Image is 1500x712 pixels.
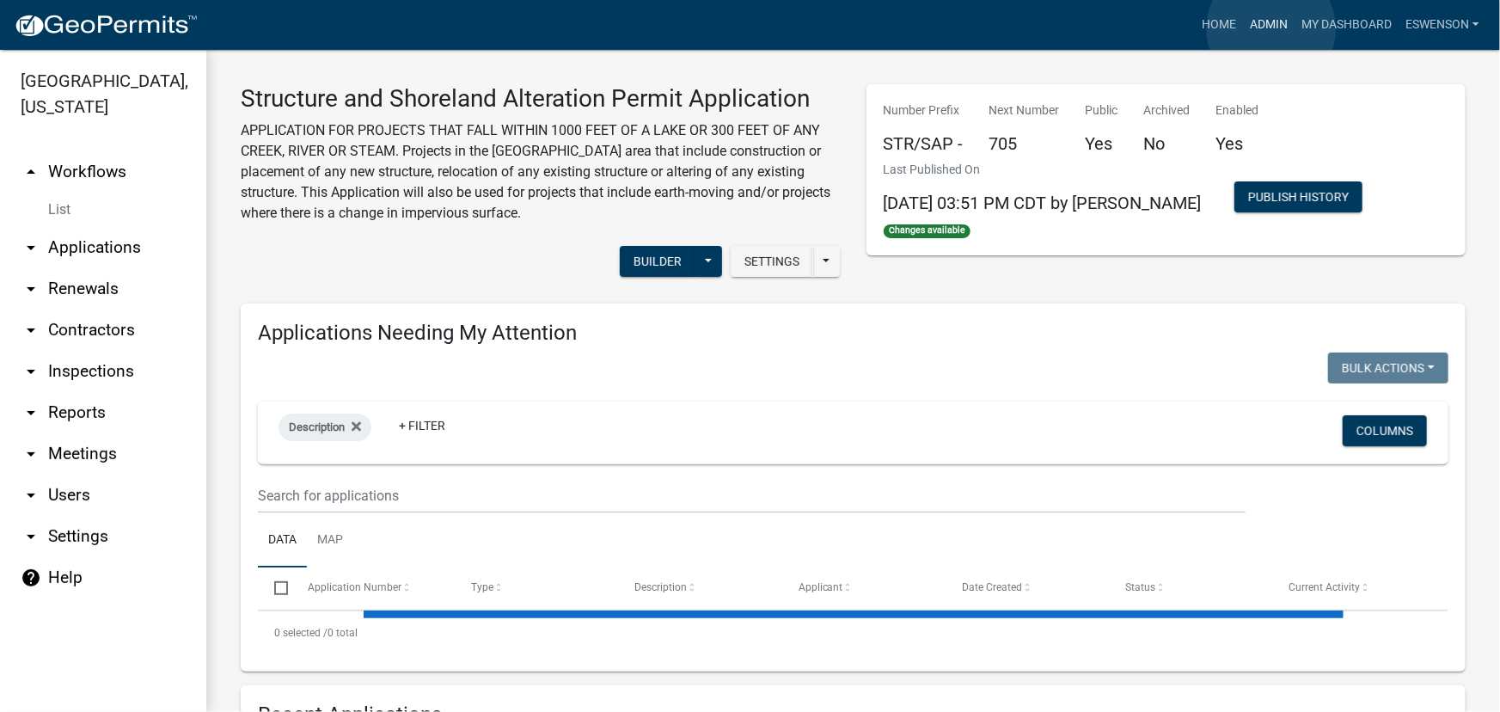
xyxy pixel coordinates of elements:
a: My Dashboard [1295,9,1399,41]
span: Type [471,581,493,593]
span: [DATE] 03:51 PM CDT by [PERSON_NAME] [884,193,1202,213]
p: Last Published On [884,161,1202,179]
span: Changes available [884,224,971,238]
span: Current Activity [1289,581,1361,593]
a: + Filter [385,410,459,441]
datatable-header-cell: Select [258,568,291,609]
button: Publish History [1234,181,1362,212]
p: Enabled [1216,101,1259,120]
i: arrow_drop_down [21,361,41,382]
span: Date Created [962,581,1022,593]
i: arrow_drop_down [21,526,41,547]
span: Description [289,420,345,433]
span: Application Number [308,581,401,593]
button: Columns [1343,415,1427,446]
i: arrow_drop_up [21,162,41,182]
a: Data [258,513,307,568]
p: Next Number [989,101,1060,120]
p: APPLICATION FOR PROJECTS THAT FALL WITHIN 1000 FEET OF A LAKE OR 300 FEET OF ANY CREEK, RIVER OR ... [241,120,841,224]
datatable-header-cell: Date Created [946,568,1109,609]
div: 0 total [258,611,1448,654]
p: Number Prefix [884,101,964,120]
datatable-header-cell: Description [618,568,781,609]
i: arrow_drop_down [21,402,41,423]
p: Public [1086,101,1118,120]
span: Description [634,581,687,593]
button: Builder [620,246,695,277]
h4: Applications Needing My Attention [258,321,1448,346]
i: arrow_drop_down [21,485,41,506]
a: eswenson [1399,9,1486,41]
h5: No [1144,133,1191,154]
i: arrow_drop_down [21,320,41,341]
datatable-header-cell: Type [455,568,618,609]
h5: STR/SAP - [884,133,964,154]
span: Applicant [799,581,843,593]
a: Map [307,513,353,568]
h5: Yes [1216,133,1259,154]
span: Status [1125,581,1155,593]
h5: 705 [989,133,1060,154]
i: help [21,568,41,588]
datatable-header-cell: Applicant [782,568,946,609]
h3: Structure and Shoreland Alteration Permit Application [241,84,841,114]
input: Search for applications [258,478,1246,513]
h5: Yes [1086,133,1118,154]
a: Admin [1243,9,1295,41]
datatable-header-cell: Status [1109,568,1272,609]
datatable-header-cell: Current Activity [1273,568,1436,609]
wm-modal-confirm: Workflow Publish History [1234,192,1362,206]
datatable-header-cell: Application Number [291,568,454,609]
p: Archived [1144,101,1191,120]
button: Settings [731,246,813,277]
i: arrow_drop_down [21,444,41,464]
i: arrow_drop_down [21,279,41,299]
a: Home [1195,9,1243,41]
button: Bulk Actions [1328,353,1448,384]
i: arrow_drop_down [21,237,41,258]
span: 0 selected / [274,627,328,639]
